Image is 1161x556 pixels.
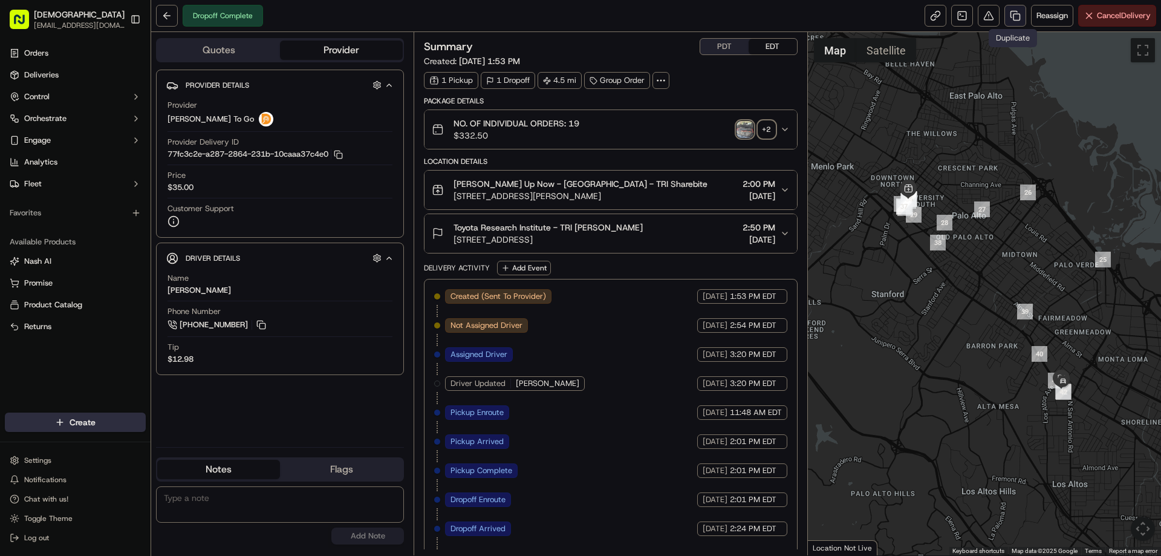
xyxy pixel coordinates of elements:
button: Reassign [1031,5,1073,27]
a: Powered byPylon [85,203,146,213]
div: $12.98 [167,354,193,365]
span: [DATE] [743,234,775,246]
a: Product Catalog [10,299,141,310]
a: Open this area in Google Maps (opens a new window) [811,540,851,555]
div: 43 [1055,384,1071,399]
button: 77fc3c2e-a287-2864-231b-10caaa37c4e0 [167,149,343,160]
p: Welcome 👋 [12,48,220,68]
button: [DEMOGRAPHIC_DATA][EMAIL_ADDRESS][DOMAIN_NAME] [5,5,125,34]
a: [PHONE_NUMBER] [167,318,268,332]
span: [DATE] [703,407,727,418]
button: Notes [157,460,280,479]
div: 37 [896,198,912,214]
button: Create [5,413,146,432]
span: Deliveries [24,70,59,80]
button: Flags [280,460,403,479]
span: Cancel Delivery [1097,10,1151,21]
button: Map camera controls [1131,517,1155,541]
button: Nash AI [5,252,146,271]
button: Notifications [5,471,146,488]
a: Nash AI [10,256,141,267]
span: 2:00 PM [743,178,775,190]
span: Nash AI [24,256,51,267]
span: Pickup Enroute [450,407,504,418]
span: Notifications [24,475,67,485]
span: Provider [167,100,197,111]
span: Created: [424,55,520,67]
a: Returns [10,321,141,332]
span: 2:01 PM EDT [730,465,776,476]
button: Start new chat [206,119,220,133]
button: Fleet [5,174,146,194]
span: Dropoff Enroute [450,494,506,505]
img: 1736555255976-a54dd68f-1ca7-489b-9aae-adbdc363a1c4 [12,115,34,137]
button: Quotes [157,41,280,60]
span: [STREET_ADDRESS] [454,234,643,246]
button: Show satellite imagery [856,38,916,62]
button: Promise [5,273,146,293]
div: 31 [897,200,913,216]
span: NO. OF INDIVIDUAL ORDERS: 19 [454,117,579,129]
span: API Documentation [114,174,194,186]
span: [DATE] [703,436,727,447]
span: Log out [24,533,49,543]
button: Returns [5,317,146,336]
span: Assigned Driver [450,349,507,360]
button: Settings [5,452,146,469]
img: Google [811,540,851,555]
span: Price [167,170,186,181]
span: Engage [24,135,51,146]
div: Available Products [5,232,146,252]
span: Name [167,273,189,284]
span: 3:20 PM EDT [730,378,776,389]
span: [PERSON_NAME] To Go [167,114,254,125]
div: Location Not Live [808,540,877,555]
div: 29 [906,207,922,223]
button: Engage [5,131,146,150]
button: [EMAIL_ADDRESS][DOMAIN_NAME] [34,21,125,30]
span: [DATE] [703,494,727,505]
div: Delivery Activity [424,263,490,273]
span: Created (Sent To Provider) [450,291,546,302]
div: 27 [974,201,990,217]
a: Orders [5,44,146,63]
span: [DATE] [703,378,727,389]
input: Got a question? Start typing here... [31,78,218,91]
span: 2:50 PM [743,221,775,234]
div: 42 [1056,384,1072,400]
span: [PHONE_NUMBER] [180,319,248,330]
span: 2:01 PM EDT [730,494,776,505]
span: Orders [24,48,48,59]
span: Analytics [24,157,57,168]
span: [DATE] [703,523,727,534]
div: 39 [1017,304,1033,319]
span: [DATE] [703,349,727,360]
div: Group Order [584,72,650,89]
div: 4.5 mi [538,72,582,89]
span: Provider Details [186,80,249,90]
div: Duplicate [989,29,1037,47]
button: NO. OF INDIVIDUAL ORDERS: 19$332.50photo_proof_of_pickup image+2 [424,110,796,149]
div: Package Details [424,96,797,106]
span: 3:20 PM EDT [730,349,776,360]
div: + 2 [758,121,775,138]
span: Orchestrate [24,113,67,124]
span: Returns [24,321,51,332]
span: [STREET_ADDRESS][PERSON_NAME] [454,190,707,202]
span: Toggle Theme [24,514,73,523]
img: photo_proof_of_pickup image [737,121,753,138]
span: Dropoff Arrived [450,523,506,534]
span: 2:24 PM EDT [730,523,776,534]
button: Orchestrate [5,109,146,128]
a: Deliveries [5,65,146,85]
div: 💻 [102,175,112,185]
button: [DEMOGRAPHIC_DATA] [34,8,125,21]
div: 30 [894,196,909,212]
button: Toggle Theme [5,510,146,527]
a: 📗Knowledge Base [7,169,97,191]
a: Report a map error [1109,548,1157,554]
div: 25 [1095,252,1111,267]
span: $35.00 [167,182,193,193]
div: 1 Dropoff [481,72,535,89]
span: Pylon [120,204,146,213]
